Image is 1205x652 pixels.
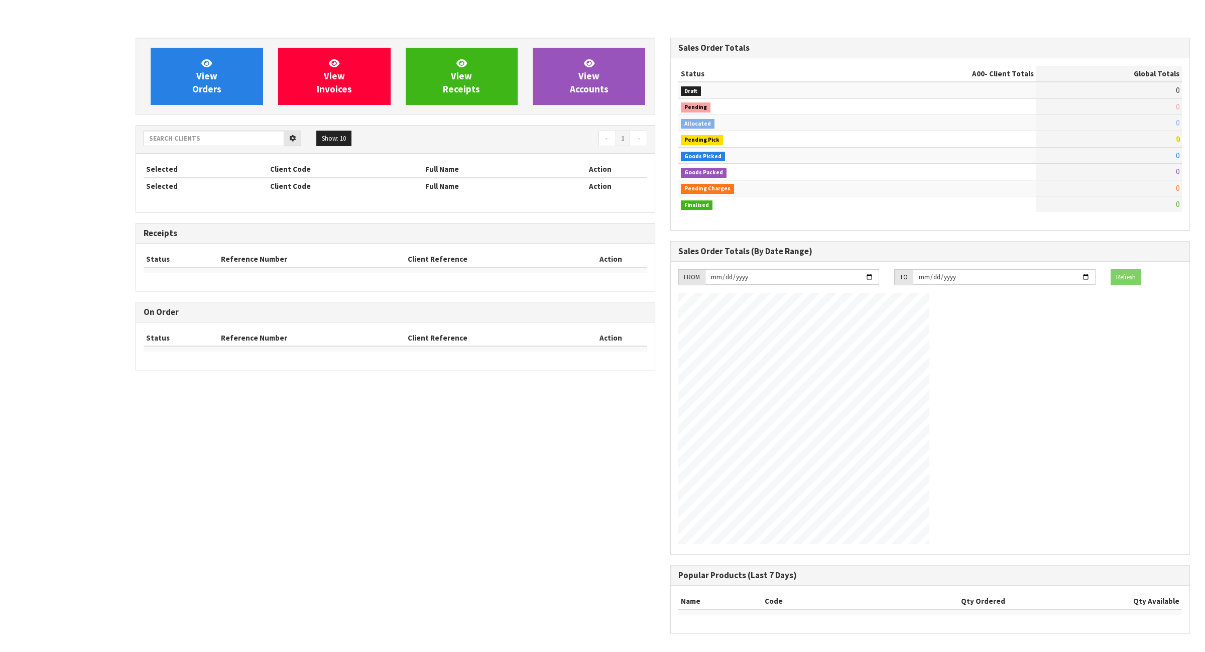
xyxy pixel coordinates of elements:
[681,184,734,194] span: Pending Charges
[268,178,422,194] th: Client Code
[845,66,1036,82] th: - Client Totals
[268,161,422,177] th: Client Code
[570,57,609,95] span: View Accounts
[1176,183,1179,193] span: 0
[144,229,647,238] h3: Receipts
[681,102,710,113] span: Pending
[218,251,405,267] th: Reference Number
[278,48,391,105] a: ViewInvoices
[144,251,218,267] th: Status
[678,66,845,82] th: Status
[894,269,913,285] div: TO
[1176,134,1179,144] span: 0
[533,48,645,105] a: ViewAccounts
[840,593,1008,609] th: Qty Ordered
[1008,593,1182,609] th: Qty Available
[681,135,723,145] span: Pending Pick
[151,48,263,105] a: ViewOrders
[1176,151,1179,160] span: 0
[575,251,647,267] th: Action
[144,178,268,194] th: Selected
[678,43,1182,53] h3: Sales Order Totals
[316,131,351,147] button: Show: 10
[681,86,701,96] span: Draft
[144,131,284,146] input: Search clients
[1176,102,1179,112] span: 0
[218,330,405,346] th: Reference Number
[681,152,725,162] span: Goods Picked
[1176,118,1179,128] span: 0
[681,168,727,178] span: Goods Packed
[423,161,554,177] th: Full Name
[1176,167,1179,176] span: 0
[681,119,714,129] span: Allocated
[192,57,221,95] span: View Orders
[405,251,575,267] th: Client Reference
[678,571,1182,580] h3: Popular Products (Last 7 Days)
[681,200,712,210] span: Finalised
[616,131,630,147] a: 1
[406,48,518,105] a: ViewReceipts
[678,593,762,609] th: Name
[678,269,705,285] div: FROM
[1176,85,1179,95] span: 0
[554,161,647,177] th: Action
[144,330,218,346] th: Status
[423,178,554,194] th: Full Name
[678,247,1182,256] h3: Sales Order Totals (By Date Range)
[1176,199,1179,209] span: 0
[405,330,575,346] th: Client Reference
[554,178,647,194] th: Action
[630,131,647,147] a: →
[1111,269,1141,285] button: Refresh
[317,57,352,95] span: View Invoices
[403,131,647,148] nav: Page navigation
[575,330,647,346] th: Action
[1036,66,1182,82] th: Global Totals
[144,307,647,317] h3: On Order
[144,161,268,177] th: Selected
[598,131,616,147] a: ←
[443,57,480,95] span: View Receipts
[972,69,985,78] span: A00
[762,593,840,609] th: Code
